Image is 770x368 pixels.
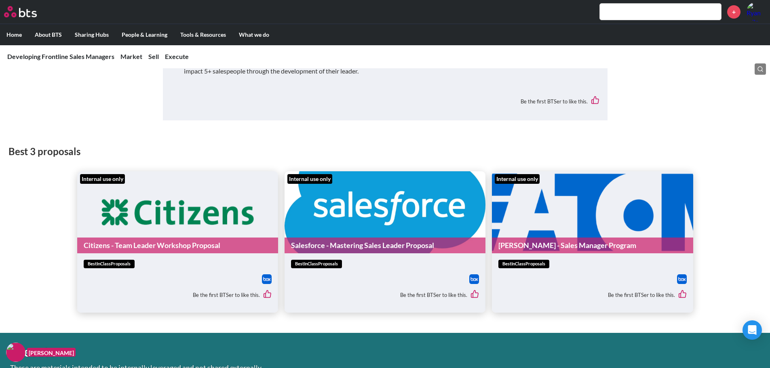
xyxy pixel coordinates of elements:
[495,174,540,184] div: Internal use only
[747,2,766,21] img: Ryan Stiles
[262,274,272,284] a: Download file from Box
[6,343,25,362] img: F
[68,24,115,45] label: Sharing Hubs
[148,53,159,60] a: Sell
[285,238,485,253] a: Salesforce - Mastering Sales Leader Proposal
[469,274,479,284] a: Download file from Box
[27,348,76,357] figcaption: [PERSON_NAME]
[291,284,479,307] div: Be the first BTSer to like this.
[84,284,272,307] div: Be the first BTSer to like this.
[747,2,766,21] a: Profile
[727,5,740,19] a: +
[80,174,125,184] div: Internal use only
[492,238,693,253] a: [PERSON_NAME] - Sales Manager Program
[115,24,174,45] label: People & Learning
[77,238,278,253] a: Citizens - Team Leader Workshop Proposal
[174,24,232,45] label: Tools & Resources
[165,53,189,60] a: Execute
[469,274,479,284] img: Box logo
[743,320,762,340] div: Open Intercom Messenger
[677,274,687,284] a: Download file from Box
[677,274,687,284] img: Box logo
[232,24,276,45] label: What we do
[287,174,332,184] div: Internal use only
[171,90,599,112] div: Be the first BTSer to like this.
[498,260,549,268] span: bestInClassProposals
[10,343,535,361] h1: Execute
[262,274,272,284] img: Box logo
[4,6,37,17] img: BTS Logo
[84,260,135,268] span: bestInClassProposals
[120,53,142,60] a: Market
[4,6,52,17] a: Go home
[498,284,686,307] div: Be the first BTSer to like this.
[291,260,342,268] span: bestInClassProposals
[28,24,68,45] label: About BTS
[7,53,114,60] a: Developing Frontline Sales Managers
